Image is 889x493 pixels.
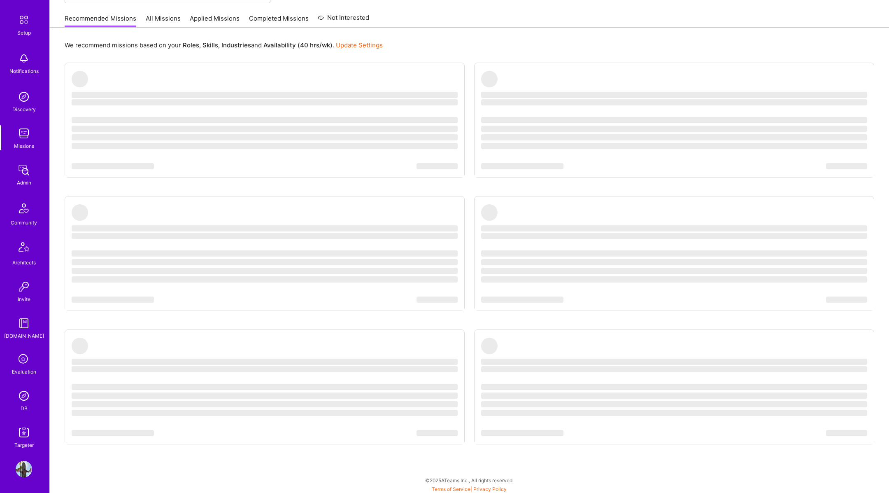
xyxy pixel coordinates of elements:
[12,105,36,114] div: Discovery
[65,41,383,49] p: We recommend missions based on your , , and .
[4,332,44,340] div: [DOMAIN_NAME]
[183,41,199,49] b: Roles
[17,28,31,37] div: Setup
[18,295,30,304] div: Invite
[14,238,34,258] img: Architects
[263,41,333,49] b: Availability (40 hrs/wk)
[16,352,32,367] i: icon SelectionTeam
[473,486,507,492] a: Privacy Policy
[16,50,32,67] img: bell
[221,41,251,49] b: Industries
[336,41,383,49] a: Update Settings
[16,89,32,105] img: discovery
[16,125,32,142] img: teamwork
[65,14,136,28] a: Recommended Missions
[16,162,32,178] img: admin teamwork
[14,461,34,477] a: User Avatar
[202,41,218,49] b: Skills
[16,315,32,332] img: guide book
[16,424,32,441] img: Skill Targeter
[17,178,31,187] div: Admin
[16,388,32,404] img: Admin Search
[432,486,470,492] a: Terms of Service
[146,14,181,28] a: All Missions
[21,404,28,413] div: DB
[190,14,240,28] a: Applied Missions
[49,470,889,491] div: © 2025 ATeams Inc., All rights reserved.
[12,367,36,376] div: Evaluation
[11,218,37,227] div: Community
[249,14,309,28] a: Completed Missions
[16,461,32,477] img: User Avatar
[9,67,39,75] div: Notifications
[14,199,34,218] img: Community
[432,486,507,492] span: |
[15,11,33,28] img: setup
[16,278,32,295] img: Invite
[14,441,34,449] div: Targeter
[318,13,369,28] a: Not Interested
[14,142,34,150] div: Missions
[12,258,36,267] div: Architects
